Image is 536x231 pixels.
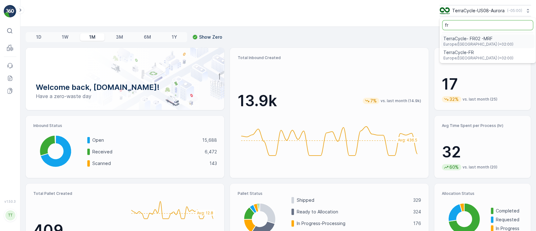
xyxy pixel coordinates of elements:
[209,160,217,167] p: 143
[92,137,198,143] p: Open
[202,137,217,143] p: 15,688
[296,220,409,227] p: In Progress-Processing
[92,160,205,167] p: Scanned
[440,18,536,63] ul: Menu
[452,8,505,14] p: TerraCycle-US08-Aurora
[442,191,523,196] p: Allocation Status
[442,20,533,30] input: Search...
[116,34,123,40] p: 3M
[440,5,531,16] button: TerraCycle-US08-Aurora(-05:00)
[413,209,421,215] p: 324
[237,55,421,60] p: Total Inbound Created
[496,208,523,214] p: Completed
[33,123,217,128] p: Inbound Status
[442,123,523,128] p: Avg Time Spent per Process (hr)
[413,197,421,203] p: 329
[443,42,513,47] span: Europe/[GEOGRAPHIC_DATA] (+02:00)
[443,56,513,61] span: Europe/[GEOGRAPHIC_DATA] (+02:00)
[442,75,523,94] p: 17
[463,97,497,102] p: vs. last month (25)
[296,197,409,203] p: Shipped
[381,98,421,103] p: vs. last month (14.9k)
[237,191,421,196] p: Pallet Status
[144,34,151,40] p: 6M
[443,36,513,42] span: TerraCycle- FR02 -MRF
[4,200,16,203] span: v 1.50.3
[442,143,523,162] p: 32
[496,217,523,223] p: Requested
[36,34,41,40] p: 1D
[370,98,377,104] p: 7%
[463,165,497,170] p: vs. last month (20)
[89,34,95,40] p: 1M
[36,92,214,100] p: Have a zero-waste day
[4,5,16,18] img: logo
[199,34,222,40] p: Show Zero
[171,34,177,40] p: 1Y
[36,82,214,92] p: Welcome back, [DOMAIN_NAME]!
[237,91,277,110] p: 13.9k
[4,205,16,226] button: TT
[413,220,421,227] p: 176
[449,96,459,102] p: 32%
[204,149,217,155] p: 6,472
[443,49,513,56] span: TerraCycle-FR
[92,149,200,155] p: Received
[33,191,122,196] p: Total Pallet Created
[62,34,68,40] p: 1W
[296,209,409,215] p: Ready to Allocation
[449,164,459,170] p: 60%
[507,8,522,13] p: ( -05:00 )
[440,7,450,14] img: image_ci7OI47.png
[5,210,15,220] div: TT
